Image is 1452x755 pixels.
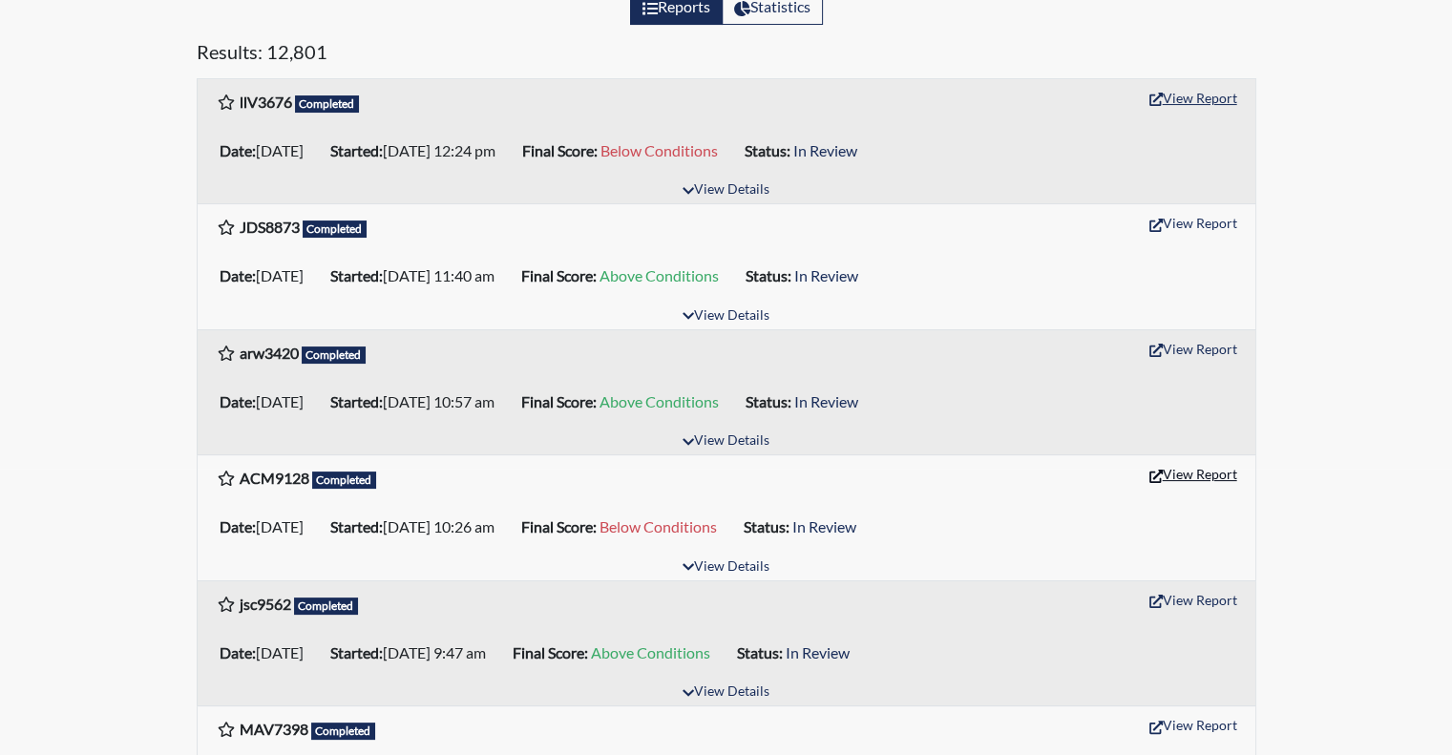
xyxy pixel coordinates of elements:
[212,512,323,542] li: [DATE]
[600,517,717,535] span: Below Conditions
[600,392,719,410] span: Above Conditions
[197,40,1256,71] h5: Results: 12,801
[745,141,790,159] b: Status:
[303,220,368,238] span: Completed
[220,517,256,535] b: Date:
[522,141,598,159] b: Final Score:
[311,723,376,740] span: Completed
[323,638,505,668] li: [DATE] 9:47 am
[240,93,292,111] b: llV3676
[330,517,383,535] b: Started:
[793,141,857,159] span: In Review
[1141,459,1246,489] button: View Report
[600,141,718,159] span: Below Conditions
[220,141,256,159] b: Date:
[240,720,308,738] b: MAV7398
[521,266,597,284] b: Final Score:
[212,136,323,166] li: [DATE]
[212,387,323,417] li: [DATE]
[240,469,309,487] b: ACM9128
[513,643,588,661] b: Final Score:
[212,638,323,668] li: [DATE]
[674,304,778,329] button: View Details
[674,555,778,580] button: View Details
[746,392,791,410] b: Status:
[294,598,359,615] span: Completed
[794,266,858,284] span: In Review
[330,141,383,159] b: Started:
[794,392,858,410] span: In Review
[1141,585,1246,615] button: View Report
[674,178,778,203] button: View Details
[786,643,850,661] span: In Review
[746,266,791,284] b: Status:
[220,392,256,410] b: Date:
[323,136,515,166] li: [DATE] 12:24 pm
[330,643,383,661] b: Started:
[295,95,360,113] span: Completed
[323,261,514,291] li: [DATE] 11:40 am
[212,261,323,291] li: [DATE]
[323,387,514,417] li: [DATE] 10:57 am
[674,429,778,454] button: View Details
[1141,334,1246,364] button: View Report
[220,643,256,661] b: Date:
[792,517,856,535] span: In Review
[521,392,597,410] b: Final Score:
[1141,710,1246,740] button: View Report
[312,472,377,489] span: Completed
[737,643,783,661] b: Status:
[323,512,514,542] li: [DATE] 10:26 am
[1141,208,1246,238] button: View Report
[240,344,299,362] b: arw3420
[1141,83,1246,113] button: View Report
[744,517,789,535] b: Status:
[302,346,367,364] span: Completed
[521,517,597,535] b: Final Score:
[591,643,710,661] span: Above Conditions
[240,595,291,613] b: jsc9562
[330,266,383,284] b: Started:
[330,392,383,410] b: Started:
[674,680,778,705] button: View Details
[240,218,300,236] b: JDS8873
[220,266,256,284] b: Date:
[600,266,719,284] span: Above Conditions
